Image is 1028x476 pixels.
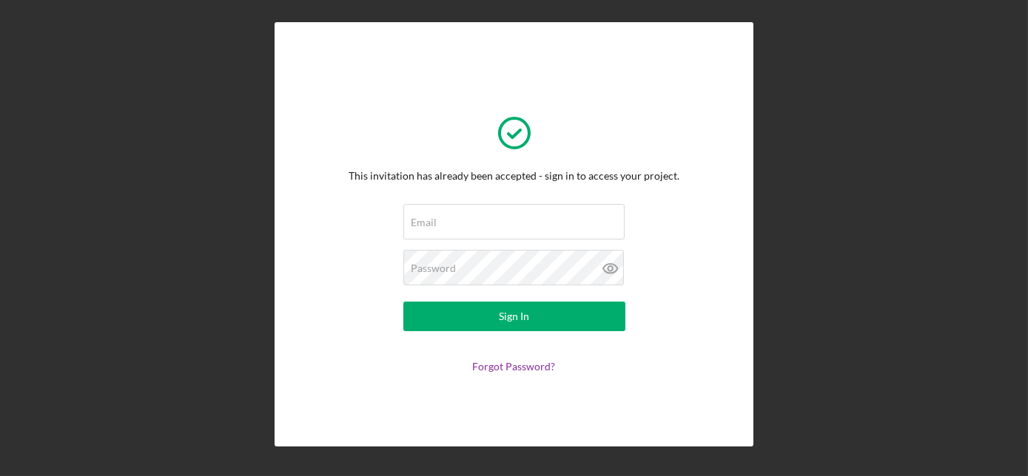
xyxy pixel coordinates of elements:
div: This invitation has already been accepted - sign in to access your project. [349,170,679,182]
button: Sign In [403,302,625,331]
a: Forgot Password? [473,360,556,373]
label: Password [411,262,457,274]
label: Email [411,217,437,228]
div: Sign In [499,302,529,331]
